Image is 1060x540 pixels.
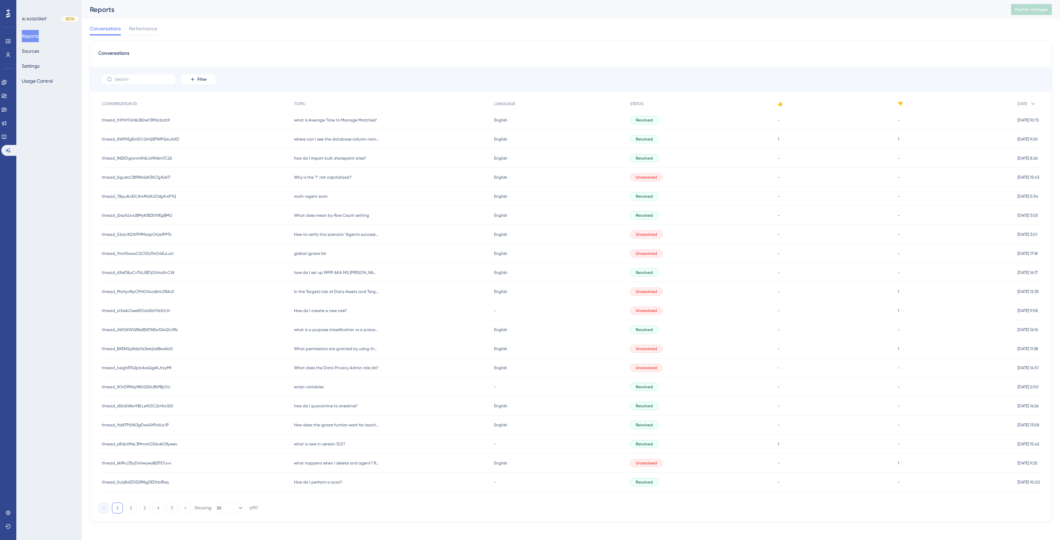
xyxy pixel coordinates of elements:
[494,251,507,256] span: English
[129,24,157,33] span: Performance
[898,479,900,485] span: -
[778,403,780,409] span: -
[636,422,653,428] span: Resolved
[294,175,352,180] span: Why is the "I" not capitalized?
[898,384,900,390] span: -
[778,156,780,161] span: -
[22,45,39,57] button: Sources
[778,384,780,390] span: -
[294,270,379,275] span: how do I set up MPIP AKA MS [PERSON_NAME]
[294,136,379,142] span: where can I see the database column name?
[494,460,507,466] span: English
[1017,213,1038,218] span: [DATE] 3:05
[294,251,326,256] span: global ignore list
[1017,460,1038,466] span: [DATE] 9:25
[898,289,899,294] span: 1
[636,270,653,275] span: Resolved
[294,479,342,485] span: How do I perform a scan?
[102,175,170,180] span: thread_0gudcCB91RoSsK3XL7g1Ue17
[636,441,653,447] span: Resolved
[898,308,899,313] span: 1
[102,117,170,123] span: thread_h9Yhf7oH6LBI0wY3M2x1zdz9
[494,384,496,390] span: -
[294,156,366,161] span: how do I import bulk sharepoint sites?
[112,503,123,513] button: 1
[778,213,780,218] span: -
[636,460,657,466] span: Unresolved
[102,384,170,390] span: thread_IK1nDR9dy980G5kUBVfBjrOc
[636,365,657,371] span: Unresolved
[636,175,657,180] span: Unresolved
[294,403,357,409] span: how do i quarantine to onedrive?
[494,346,507,351] span: English
[1017,101,1027,107] span: DATE
[494,441,496,447] span: -
[1017,251,1038,256] span: [DATE] 17:18
[898,213,900,218] span: -
[778,270,780,275] span: -
[636,251,657,256] span: Unresolved
[294,194,328,199] span: multi-agent scan
[1011,4,1052,15] button: Publish Changes
[778,289,780,294] span: -
[636,136,653,142] span: Resolved
[1017,156,1038,161] span: [DATE] 8:26
[102,136,179,142] span: thread_8WPrEgEmDCGhQBTNfPQeJ4XD
[494,136,507,142] span: English
[898,251,900,256] span: -
[778,346,780,351] span: -
[494,327,507,332] span: English
[22,16,47,22] div: AI ASSISTANT
[1017,327,1038,332] span: [DATE] 16:16
[636,479,653,485] span: Resolved
[102,101,137,107] span: CONVERSATION ID
[22,60,39,72] button: Settings
[898,460,899,466] span: 1
[62,16,78,22] div: BETA
[494,403,507,409] span: English
[494,213,507,218] span: English
[494,422,507,428] span: English
[294,101,306,107] span: TOPIC
[898,403,900,409] span: -
[898,117,900,123] span: -
[294,422,379,428] span: How does the ignore funtion work for loaction?
[636,346,657,351] span: Unresolved
[1017,270,1038,275] span: [DATE] 16:17
[1017,346,1038,351] span: [DATE] 11:38
[1017,308,1038,313] span: [DATE] 9:58
[494,270,507,275] span: English
[294,213,369,218] span: What does mean by Row Count setting
[22,75,53,87] button: Usage Control
[778,479,780,485] span: -
[249,505,258,511] div: of 97
[102,346,173,351] span: thread_BXENQyNdpYa3wkjteIBwd4t0
[194,505,211,511] div: Showing
[778,365,780,371] span: -
[294,289,379,294] span: In the Targets tab of Data Assets and Targets. How can I distinguish Sharepoint sites from Databa...
[1015,7,1048,12] span: Publish Changes
[1017,441,1039,447] span: [DATE] 15:42
[1017,403,1039,409] span: [DATE] 16:26
[636,156,653,161] span: Resolved
[102,422,169,428] span: thread_Yoi8TPSNil3gDw40fFoVuc1P
[102,194,176,199] span: thread_78puAcEiCAmMoNJOVgXrxFYQ
[494,117,507,123] span: English
[778,441,779,447] span: 1
[166,503,177,513] button: 5
[898,136,899,142] span: 1
[102,441,177,447] span: thread_o8VptMeL3MmvhO56nACRywev
[898,422,900,428] span: -
[898,270,900,275] span: -
[1017,117,1039,123] span: [DATE] 10:13
[98,49,129,62] span: Conversations
[630,101,643,107] span: STATUS
[778,101,783,107] span: 👍
[636,232,657,237] span: Unresolved
[197,77,207,82] span: Filter
[294,308,347,313] span: How do I create a new role?
[217,505,222,511] span: 20
[294,117,377,123] span: what is Average Time to Manage Matches?
[778,251,780,256] span: -
[126,503,136,513] button: 2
